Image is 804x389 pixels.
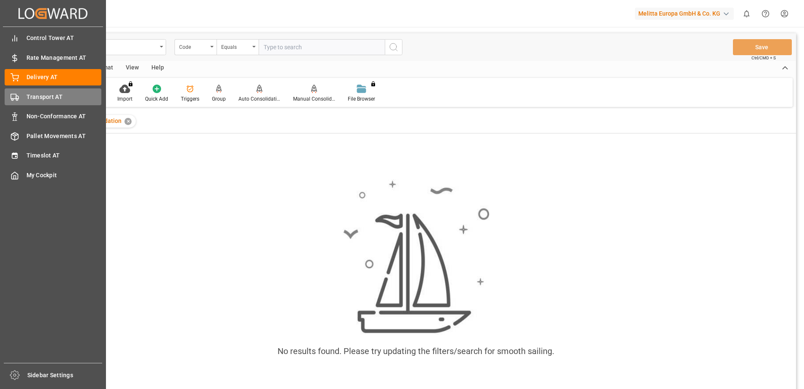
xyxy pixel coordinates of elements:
button: Melitta Europa GmbH & Co. KG [635,5,737,21]
a: Timeslot AT [5,147,101,164]
a: Control Tower AT [5,30,101,46]
span: My Cockpit [26,171,102,180]
span: Non-Conformance AT [26,112,102,121]
span: Pallet Movements AT [26,132,102,141]
span: Transport AT [26,93,102,101]
div: Manual Consolidation [293,95,335,103]
div: Auto Consolidation [238,95,280,103]
span: Ctrl/CMD + S [751,55,776,61]
a: Transport AT [5,88,101,105]
span: Control Tower AT [26,34,102,43]
div: Melitta Europa GmbH & Co. KG [635,8,734,20]
input: Type to search [259,39,385,55]
div: Code [179,41,208,51]
button: search button [385,39,402,55]
span: Timeslot AT [26,151,102,160]
a: Pallet Movements AT [5,128,101,144]
div: Group [212,95,226,103]
a: Non-Conformance AT [5,108,101,125]
button: open menu [175,39,217,55]
button: Save [733,39,792,55]
div: Help [145,61,170,75]
div: No results found. Please try updating the filters/search for smooth sailing. [278,345,554,357]
span: Sidebar Settings [27,371,103,380]
div: Quick Add [145,95,168,103]
a: My Cockpit [5,167,101,183]
span: Delivery AT [26,73,102,82]
div: Equals [221,41,250,51]
div: View [119,61,145,75]
button: Help Center [756,4,775,23]
button: open menu [217,39,259,55]
a: Rate Management AT [5,49,101,66]
div: Triggers [181,95,199,103]
button: show 0 new notifications [737,4,756,23]
span: Rate Management AT [26,53,102,62]
a: Delivery AT [5,69,101,85]
div: ✕ [124,118,132,125]
img: smooth_sailing.jpeg [342,179,489,335]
